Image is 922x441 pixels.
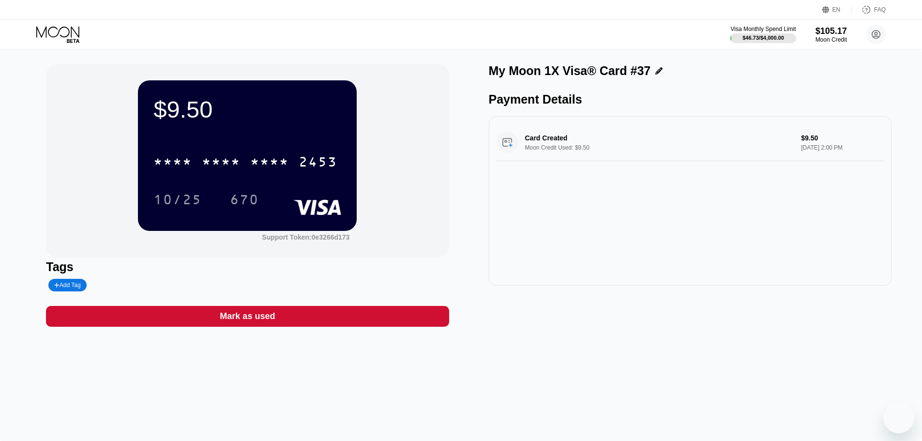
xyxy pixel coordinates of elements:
[730,26,796,32] div: Visa Monthly Spend Limit
[54,282,80,289] div: Add Tag
[46,306,449,327] div: Mark as used
[262,233,349,241] div: Support Token: 0e3266d173
[46,260,449,274] div: Tags
[299,155,337,171] div: 2453
[262,233,349,241] div: Support Token:0e3266d173
[883,402,914,433] iframe: Dugme za pokretanje prozora za razmenu poruka
[874,6,886,13] div: FAQ
[742,35,784,41] div: $46.73 / $4,000.00
[230,193,259,209] div: 670
[153,193,202,209] div: 10/25
[822,5,852,15] div: EN
[816,36,847,43] div: Moon Credit
[153,96,341,123] div: $9.50
[223,187,266,212] div: 670
[832,6,841,13] div: EN
[489,64,651,78] div: My Moon 1X Visa® Card #37
[730,26,796,43] div: Visa Monthly Spend Limit$46.73/$4,000.00
[489,92,892,106] div: Payment Details
[816,26,847,43] div: $105.17Moon Credit
[48,279,86,291] div: Add Tag
[816,26,847,36] div: $105.17
[220,311,275,322] div: Mark as used
[146,187,209,212] div: 10/25
[852,5,886,15] div: FAQ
